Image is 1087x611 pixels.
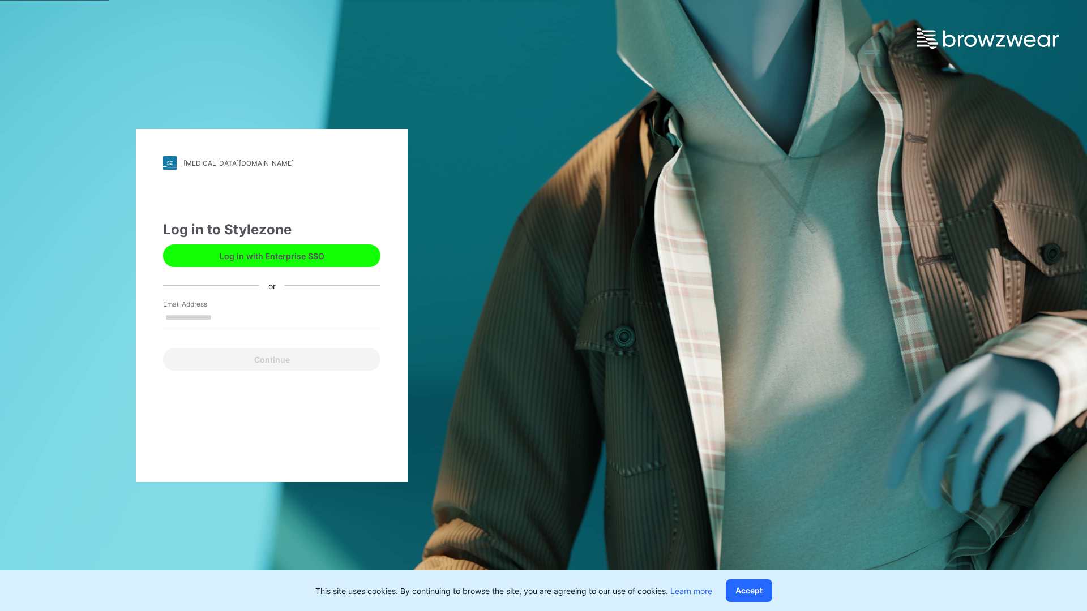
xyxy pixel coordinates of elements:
[670,586,712,596] a: Learn more
[183,159,294,167] div: [MEDICAL_DATA][DOMAIN_NAME]
[163,220,380,240] div: Log in to Stylezone
[163,299,242,309] label: Email Address
[917,28,1059,49] img: browzwear-logo.e42bd6dac1945053ebaf764b6aa21510.svg
[315,585,712,597] p: This site uses cookies. By continuing to browse the site, you are agreeing to our use of cookies.
[259,279,285,291] div: or
[163,244,380,267] button: Log in with Enterprise SSO
[163,156,177,170] img: stylezone-logo.562084cfcfab977791bfbf7441f1a819.svg
[726,579,772,602] button: Accept
[163,156,380,170] a: [MEDICAL_DATA][DOMAIN_NAME]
